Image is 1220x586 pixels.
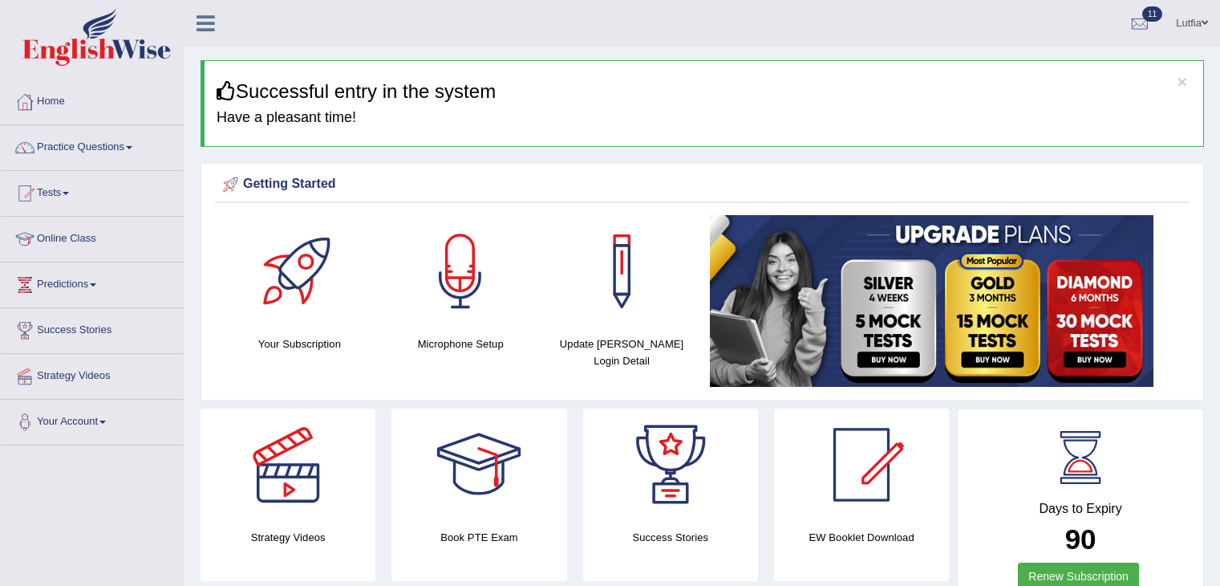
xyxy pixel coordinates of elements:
[1142,6,1162,22] span: 11
[1,125,184,165] a: Practice Questions
[219,173,1186,197] div: Getting Started
[217,81,1191,102] h3: Successful entry in the system
[774,529,949,546] h4: EW Booklet Download
[1065,523,1096,555] b: 90
[1,400,184,440] a: Your Account
[201,529,375,546] h4: Strategy Videos
[227,336,372,352] h4: Your Subscription
[1,354,184,394] a: Strategy Videos
[1,79,184,120] a: Home
[388,336,533,352] h4: Microphone Setup
[1,171,184,211] a: Tests
[1,217,184,257] a: Online Class
[1,308,184,348] a: Success Stories
[583,529,758,546] h4: Success Stories
[710,215,1153,387] img: small5.jpg
[1177,73,1187,90] button: ×
[1,262,184,303] a: Predictions
[549,336,695,369] h4: Update [PERSON_NAME] Login Detail
[217,110,1191,126] h4: Have a pleasant time!
[391,529,566,546] h4: Book PTE Exam
[975,502,1186,516] h4: Days to Expiry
